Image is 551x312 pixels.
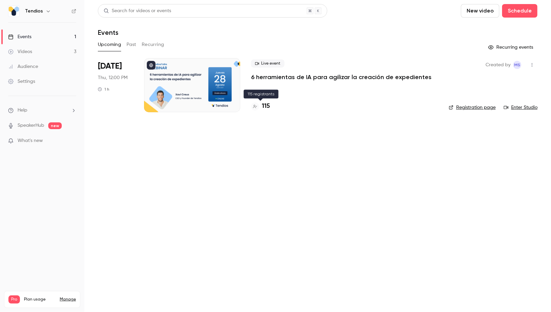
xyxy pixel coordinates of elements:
button: Past [127,39,136,50]
a: 6 herramientas de IA para agilizar la creación de expedientes [251,73,432,81]
div: Search for videos or events [104,7,171,15]
li: help-dropdown-opener [8,107,76,114]
span: [DATE] [98,61,122,72]
img: Tendios [8,6,19,17]
span: new [48,122,62,129]
span: What's new [18,137,43,144]
div: Events [8,33,31,40]
span: Thu, 12:00 PM [98,74,128,81]
span: Pro [8,295,20,304]
button: Recurring events [485,42,538,53]
span: Help [18,107,27,114]
span: Plan usage [24,297,56,302]
a: Registration page [449,104,496,111]
a: Manage [60,297,76,302]
span: Created by [486,61,511,69]
div: Settings [8,78,35,85]
a: Enter Studio [504,104,538,111]
span: Maria Serra [513,61,521,69]
div: Audience [8,63,38,70]
button: New video [461,4,499,18]
button: Recurring [142,39,164,50]
h4: 115 [262,102,270,111]
a: 115 [251,102,270,111]
button: Upcoming [98,39,121,50]
div: Aug 28 Thu, 12:00 PM (Europe/Madrid) [98,58,133,112]
a: SpeakerHub [18,122,44,129]
button: Schedule [502,4,538,18]
div: Videos [8,48,32,55]
h1: Events [98,28,118,37]
span: MS [514,61,520,69]
span: Live event [251,59,284,68]
h6: Tendios [25,8,43,15]
div: 1 h [98,87,109,92]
